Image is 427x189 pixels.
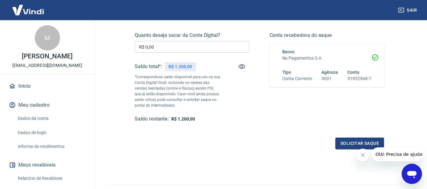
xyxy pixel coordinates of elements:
[8,158,87,172] button: Meus recebíveis
[347,70,359,75] span: Conta
[372,147,422,161] iframe: Mensagem da empresa
[15,140,87,153] a: Informe de rendimentos
[402,164,422,184] iframe: Botão para abrir a janela de mensagens
[15,126,87,139] a: Dados de login
[321,75,338,82] h6: 0001
[135,32,249,38] h5: Quanto deseja sacar da Conta Digital?
[8,79,87,93] a: Início
[347,75,371,82] h6: 51952968-7
[4,4,53,9] span: Olá! Precisa de ajuda?
[282,55,372,62] h6: Nu Pagamentos S.A.
[135,116,169,122] h5: Saldo restante:
[22,53,72,60] p: [PERSON_NAME]
[321,70,338,75] span: Agência
[171,116,195,121] span: R$ 1.200,00
[397,4,419,16] button: Sair
[357,149,369,161] iframe: Fechar mensagem
[8,98,87,112] button: Meu cadastro
[8,0,49,20] img: Vindi
[168,63,192,70] p: R$ 1.200,00
[282,70,291,75] span: Tipo
[282,49,295,54] span: Banco
[270,32,384,38] h5: Conta recebedora do saque
[35,25,60,50] div: M
[335,138,384,149] button: Solicitar saque
[12,62,82,69] p: [EMAIL_ADDRESS][DOMAIN_NAME]
[15,112,87,125] a: Dados da conta
[282,75,312,82] h6: Conta Corrente
[135,63,162,70] h5: Saldo total*:
[15,172,87,185] a: Relatório de Recebíveis
[135,74,221,108] p: *Corresponde ao saldo disponível para uso na sua Conta Digital Vindi. Incluindo os valores das ve...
